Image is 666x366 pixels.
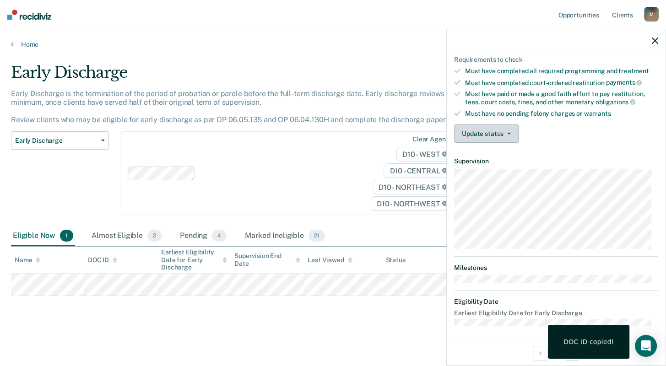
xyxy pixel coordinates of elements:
[596,98,635,106] span: obligations
[465,90,658,106] div: Must have paid or made a good faith effort to pay restitution, fees, court costs, fines, and othe...
[454,56,658,64] div: Requirements to check
[465,79,658,87] div: Must have completed court-ordered restitution
[454,157,658,165] dt: Supervision
[212,230,227,242] span: 4
[15,137,97,145] span: Early Discharge
[147,230,162,242] span: 2
[454,298,658,306] dt: Eligibility Date
[308,256,352,264] div: Last Viewed
[644,7,659,22] div: M
[309,230,325,242] span: 21
[15,256,40,264] div: Name
[11,226,75,246] div: Eligible Now
[60,230,73,242] span: 1
[635,335,657,357] div: Open Intercom Messenger
[465,110,658,118] div: Must have no pending felony charges or
[234,252,300,268] div: Supervision End Date
[7,10,51,20] img: Recidiviz
[396,147,453,161] span: D10 - WEST
[584,110,611,117] span: warrants
[606,79,642,86] span: payments
[11,40,655,48] a: Home
[371,196,453,211] span: D10 - NORTHWEST
[465,67,658,75] div: Must have completed all required programming and
[373,180,453,194] span: D10 - NORTHEAST
[385,256,405,264] div: Status
[447,341,666,365] div: 1 / 4
[454,124,519,143] button: Update status
[161,248,227,271] div: Earliest Eligibility Date for Early Discharge
[11,63,510,89] div: Early Discharge
[88,256,117,264] div: DOC ID
[412,135,451,143] div: Clear agents
[243,226,326,246] div: Marked Ineligible
[454,264,658,272] dt: Milestones
[533,346,547,361] button: Previous Opportunity
[454,309,658,317] dt: Earliest Eligibility Date for Early Discharge
[11,89,503,124] p: Early Discharge is the termination of the period of probation or parole before the full-term disc...
[563,338,614,346] div: DOC ID copied!
[90,226,163,246] div: Almost Eligible
[384,163,453,178] span: D10 - CENTRAL
[178,226,228,246] div: Pending
[618,67,649,75] span: treatment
